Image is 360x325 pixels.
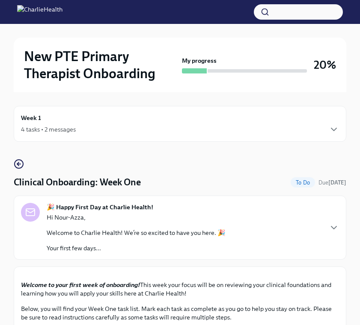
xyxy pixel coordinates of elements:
strong: 🎉 Happy First Day at Charlie Health! [47,203,153,211]
div: 4 tasks • 2 messages [21,125,76,134]
p: Below, you will find your Week One task list. Mark each task as complete as you go to help you st... [21,305,339,322]
span: To Do [291,179,315,186]
h2: New PTE Primary Therapist Onboarding [24,48,179,82]
h3: 20% [314,57,336,73]
h6: Week 1 [21,113,41,123]
strong: [DATE] [328,179,346,186]
h4: Clinical Onboarding: Week One [14,176,141,189]
img: CharlieHealth [17,5,62,19]
p: Welcome to Charlie Health! We’re so excited to have you here. 🎉 [47,228,226,237]
strong: Welcome to your first week of onboarding! [21,281,140,289]
p: Hi Nour-Azza, [47,213,226,222]
span: October 11th, 2025 10:00 [318,179,346,187]
strong: My progress [182,56,217,65]
p: This week your focus will be on reviewing your clinical foundations and learning how you will app... [21,281,339,298]
span: Due [318,179,346,186]
p: Your first few days... [47,244,226,252]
